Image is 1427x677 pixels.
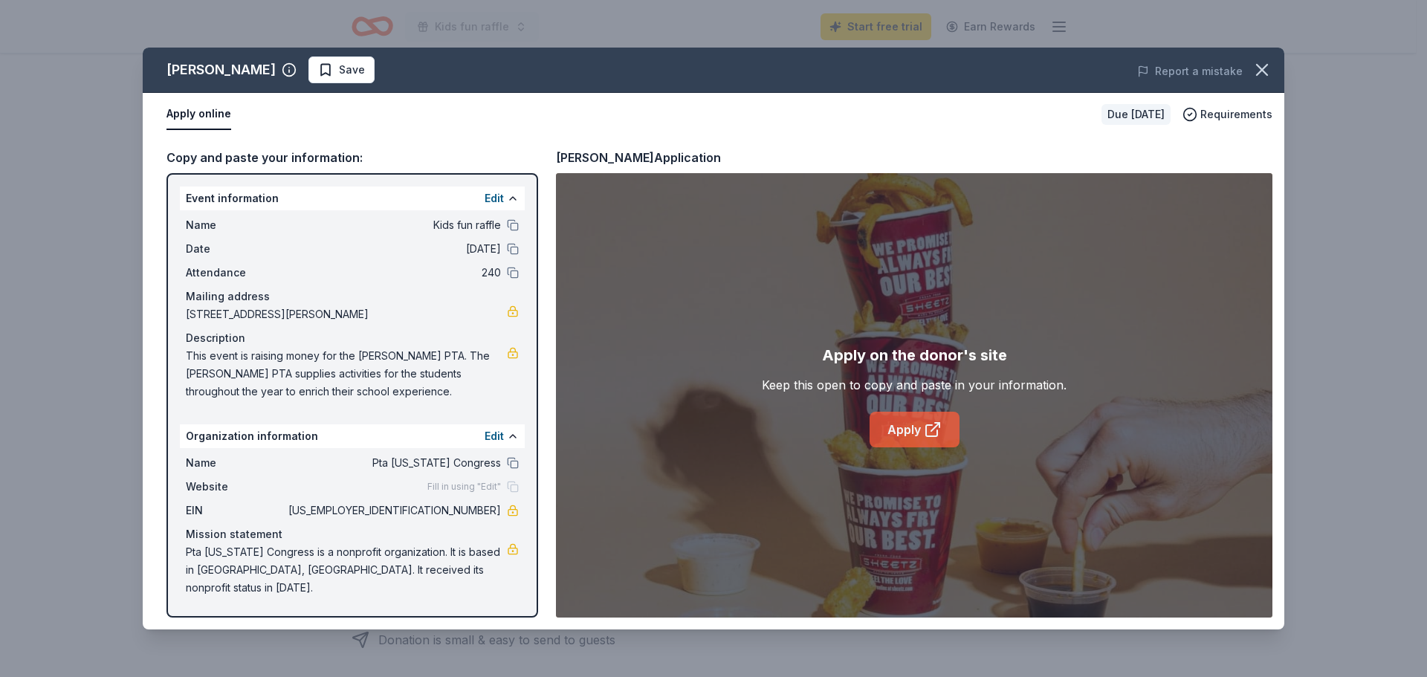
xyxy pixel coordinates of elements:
[186,347,507,401] span: This event is raising money for the [PERSON_NAME] PTA. The [PERSON_NAME] PTA supplies activities ...
[285,216,501,234] span: Kids fun raffle
[186,454,285,472] span: Name
[186,288,519,305] div: Mailing address
[186,543,507,597] span: Pta [US_STATE] Congress is a nonprofit organization. It is based in [GEOGRAPHIC_DATA], [GEOGRAPHI...
[339,61,365,79] span: Save
[166,148,538,167] div: Copy and paste your information:
[186,502,285,519] span: EIN
[308,56,375,83] button: Save
[186,216,285,234] span: Name
[822,343,1007,367] div: Apply on the donor's site
[427,481,501,493] span: Fill in using "Edit"
[485,427,504,445] button: Edit
[1182,106,1272,123] button: Requirements
[556,148,721,167] div: [PERSON_NAME] Application
[180,187,525,210] div: Event information
[186,305,507,323] span: [STREET_ADDRESS][PERSON_NAME]
[485,190,504,207] button: Edit
[870,412,960,447] a: Apply
[186,329,519,347] div: Description
[1101,104,1171,125] div: Due [DATE]
[285,240,501,258] span: [DATE]
[285,502,501,519] span: [US_EMPLOYER_IDENTIFICATION_NUMBER]
[285,264,501,282] span: 240
[285,454,501,472] span: Pta [US_STATE] Congress
[762,376,1067,394] div: Keep this open to copy and paste in your information.
[186,478,285,496] span: Website
[186,240,285,258] span: Date
[166,99,231,130] button: Apply online
[1137,62,1243,80] button: Report a mistake
[180,424,525,448] div: Organization information
[186,264,285,282] span: Attendance
[186,525,519,543] div: Mission statement
[1200,106,1272,123] span: Requirements
[166,58,276,82] div: [PERSON_NAME]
